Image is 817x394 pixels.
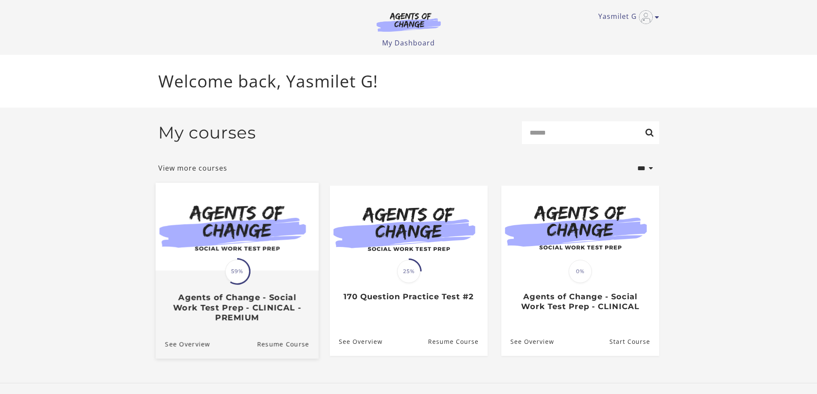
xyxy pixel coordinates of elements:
[257,329,319,358] a: Agents of Change - Social Work Test Prep - CLINICAL - PREMIUM: Resume Course
[569,260,592,283] span: 0%
[165,292,309,322] h3: Agents of Change - Social Work Test Prep - CLINICAL - PREMIUM
[155,329,210,358] a: Agents of Change - Social Work Test Prep - CLINICAL - PREMIUM: See Overview
[397,260,420,283] span: 25%
[368,12,450,32] img: Agents of Change Logo
[609,328,659,355] a: Agents of Change - Social Work Test Prep - CLINICAL: Resume Course
[225,259,249,283] span: 59%
[382,38,435,48] a: My Dashboard
[158,123,256,143] h2: My courses
[330,328,383,355] a: 170 Question Practice Test #2: See Overview
[428,328,487,355] a: 170 Question Practice Test #2: Resume Course
[501,328,554,355] a: Agents of Change - Social Work Test Prep - CLINICAL: See Overview
[598,10,655,24] a: Toggle menu
[158,163,227,173] a: View more courses
[158,69,659,94] p: Welcome back, Yasmilet G!
[339,292,478,302] h3: 170 Question Practice Test #2
[510,292,650,311] h3: Agents of Change - Social Work Test Prep - CLINICAL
